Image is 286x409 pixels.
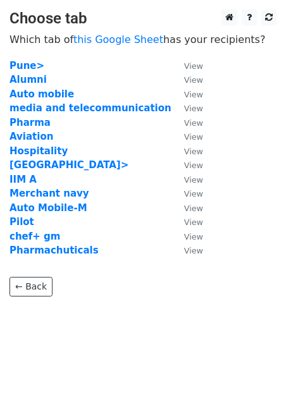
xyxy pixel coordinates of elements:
[9,174,37,185] a: IIM A
[171,102,203,114] a: View
[184,189,203,198] small: View
[9,277,53,296] a: ← Back
[184,75,203,85] small: View
[184,175,203,185] small: View
[73,34,163,46] a: this Google Sheet
[184,232,203,241] small: View
[9,131,53,142] a: Aviation
[9,231,60,242] a: chef+ gm
[184,217,203,227] small: View
[9,245,99,256] a: Pharmachuticals
[9,102,171,114] a: media and telecommunication
[171,202,203,214] a: View
[184,204,203,213] small: View
[171,74,203,85] a: View
[171,174,203,185] a: View
[9,202,87,214] a: Auto Mobile-M
[171,89,203,100] a: View
[184,246,203,255] small: View
[171,117,203,128] a: View
[171,145,203,157] a: View
[9,145,68,157] a: Hospitality
[171,231,203,242] a: View
[184,161,203,170] small: View
[171,245,203,256] a: View
[171,131,203,142] a: View
[9,188,89,199] a: Merchant navy
[9,117,51,128] a: Pharma
[184,132,203,142] small: View
[171,60,203,71] a: View
[9,159,128,171] a: [GEOGRAPHIC_DATA]>
[171,216,203,228] a: View
[9,33,277,46] p: Which tab of has your recipients?
[9,89,74,100] a: Auto mobile
[184,90,203,99] small: View
[9,60,44,71] a: Pune>
[9,216,34,228] a: Pilot
[184,104,203,113] small: View
[184,147,203,156] small: View
[171,159,203,171] a: View
[9,74,47,85] a: Alumni
[184,118,203,128] small: View
[184,61,203,71] small: View
[9,9,277,28] h3: Choose tab
[171,188,203,199] a: View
